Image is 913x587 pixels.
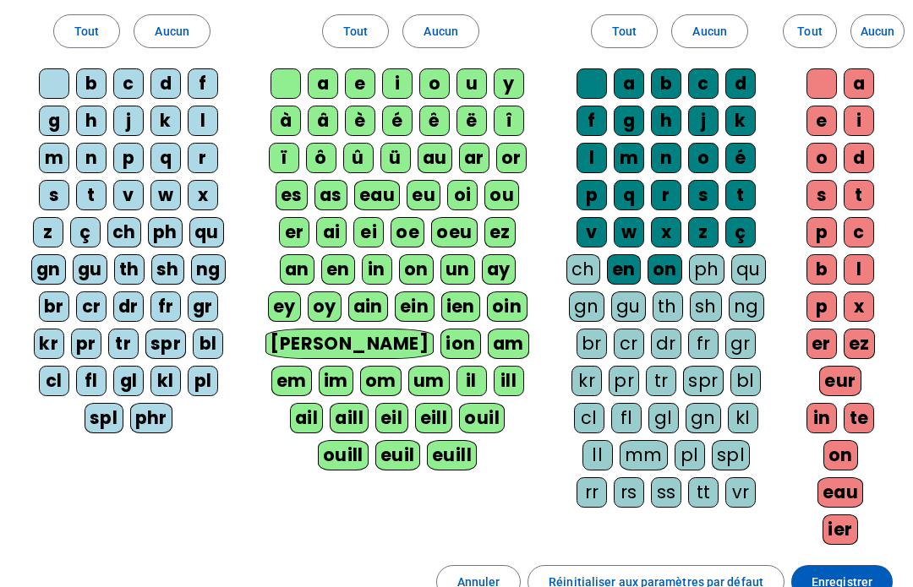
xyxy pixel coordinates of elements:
div: ez [844,329,875,359]
div: tt [688,477,719,508]
div: q [150,143,181,173]
div: te [844,403,874,433]
div: aill [330,403,369,433]
div: r [651,180,681,210]
div: v [577,217,607,247]
div: rs [614,477,644,508]
div: m [39,143,69,173]
span: Tout [797,21,822,41]
div: ey [268,291,301,322]
div: b [76,68,107,99]
div: eur [819,366,861,396]
div: g [39,106,69,136]
div: p [806,217,837,247]
div: j [113,106,144,136]
div: fl [611,403,642,433]
div: il [456,366,487,396]
button: Tout [591,14,658,48]
div: spl [712,440,751,470]
div: x [651,217,681,247]
div: kr [571,366,602,396]
div: a [308,68,338,99]
div: ail [290,403,324,433]
div: ion [440,329,481,359]
div: ph [148,217,183,247]
div: tr [646,366,676,396]
button: Tout [322,14,389,48]
div: ç [725,217,756,247]
div: bl [730,366,761,396]
div: i [844,106,874,136]
div: è [345,106,375,136]
div: z [33,217,63,247]
div: er [806,329,837,359]
div: ez [484,217,516,247]
div: sh [151,254,184,285]
div: f [577,106,607,136]
div: ien [441,291,481,322]
div: é [725,143,756,173]
div: ouil [459,403,505,433]
div: r [188,143,218,173]
div: as [314,180,347,210]
div: ll [582,440,613,470]
div: bl [193,329,223,359]
div: î [494,106,524,136]
div: in [362,254,392,285]
div: an [280,254,314,285]
div: cl [39,366,69,396]
div: dr [113,291,144,322]
div: or [496,143,527,173]
div: mm [620,440,668,470]
div: a [614,68,644,99]
button: Tout [53,14,120,48]
div: e [806,106,837,136]
div: w [150,180,181,210]
div: eu [407,180,440,210]
div: qu [189,217,224,247]
div: gn [31,254,66,285]
div: ay [482,254,516,285]
div: pl [188,366,218,396]
div: o [419,68,450,99]
div: ê [419,106,450,136]
span: Tout [612,21,637,41]
div: k [725,106,756,136]
div: h [651,106,681,136]
div: k [150,106,181,136]
div: ill [494,366,524,396]
div: p [113,143,144,173]
div: om [360,366,402,396]
div: sh [690,291,722,322]
div: on [399,254,434,285]
div: gn [686,403,721,433]
div: oi [447,180,478,210]
div: o [806,143,837,173]
button: Tout [783,14,837,48]
div: ng [729,291,764,322]
div: euil [375,440,420,470]
div: x [844,291,874,322]
span: Aucun [424,21,457,41]
div: oy [308,291,342,322]
div: ô [306,143,336,173]
div: en [321,254,355,285]
div: ier [823,514,858,545]
div: ai [316,217,347,247]
div: d [150,68,181,99]
div: dr [651,329,681,359]
div: eau [354,180,401,210]
div: pr [609,366,639,396]
div: oe [391,217,424,247]
span: Aucun [155,21,189,41]
div: gu [611,291,646,322]
div: ei [353,217,384,247]
div: oin [487,291,528,322]
div: û [343,143,374,173]
div: br [577,329,607,359]
div: ph [689,254,724,285]
div: gl [113,366,144,396]
div: kl [150,366,181,396]
div: un [440,254,475,285]
div: ü [380,143,411,173]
